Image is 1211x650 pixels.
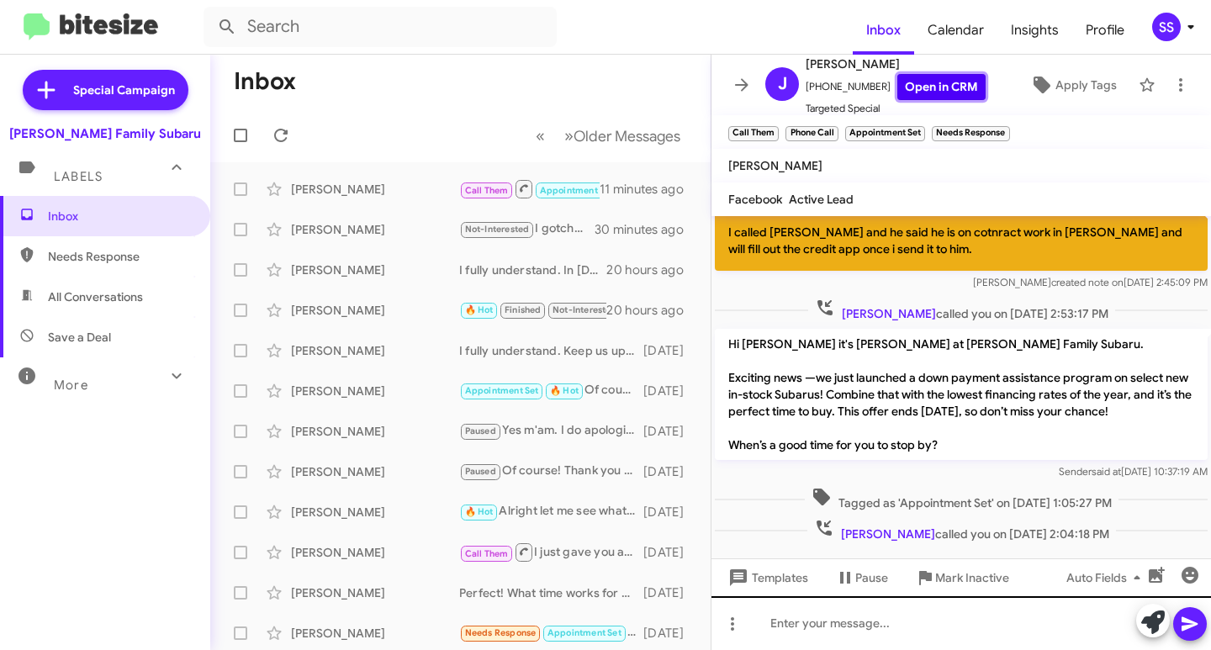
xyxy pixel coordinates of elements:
div: [PERSON_NAME] [291,544,459,561]
button: Mark Inactive [902,563,1023,593]
div: Okay [459,623,643,642]
span: 🔥 Hot [550,385,579,396]
a: Profile [1072,6,1138,55]
span: Needs Response [465,627,537,638]
span: Paused [465,425,496,436]
nav: Page navigation example [526,119,690,153]
span: Not-Interested [465,224,530,235]
button: SS [1138,13,1192,41]
span: Sender [DATE] 10:37:19 AM [1059,465,1208,478]
div: [DATE] [643,504,697,521]
span: More [54,378,88,393]
span: All Conversations [48,288,143,305]
div: Yes m'am. I do apologize for the recent texts. I hope you have a great recovery, and please let u... [459,421,643,441]
span: Labels [54,169,103,184]
a: Insights [997,6,1072,55]
span: Mark Inactive [935,563,1009,593]
a: Inbox [853,6,914,55]
div: [PERSON_NAME] [291,342,459,359]
span: said at [1092,465,1121,478]
span: Not-Interested [553,304,617,315]
div: [DATE] [643,463,697,480]
span: [PERSON_NAME] [842,306,936,321]
button: Apply Tags [1015,70,1130,100]
span: [PERSON_NAME] [806,54,986,74]
div: 20 hours ago [606,262,697,278]
div: Bet [459,300,606,320]
h1: Inbox [234,68,296,95]
div: Inbound Call [459,178,600,199]
span: » [564,125,574,146]
div: 30 minutes ago [596,221,697,238]
span: Special Campaign [73,82,175,98]
span: Apply Tags [1055,70,1117,100]
a: Open in CRM [897,74,986,100]
a: Calendar [914,6,997,55]
span: 🔥 Hot [465,506,494,517]
span: created note on [1051,276,1124,288]
div: [PERSON_NAME] [291,383,459,399]
div: 11 minutes ago [600,181,697,198]
div: Perfect! What time works for you to come in and discuss this? [459,584,643,601]
span: [PERSON_NAME] [841,526,935,542]
span: [PHONE_NUMBER] [806,74,986,100]
span: Inbox [48,208,191,225]
button: Templates [711,563,822,593]
span: Call Them [465,548,509,559]
small: Call Them [728,126,779,141]
div: [DATE] [643,544,697,561]
span: Active Lead [789,192,854,207]
div: [PERSON_NAME] [291,221,459,238]
div: [PERSON_NAME] [291,423,459,440]
div: I fully understand. In [DATE] i know they added upgrades to the lumbar support and memory setting... [459,262,606,278]
div: 20 hours ago [606,302,697,319]
span: Templates [725,563,808,593]
button: Pause [822,563,902,593]
div: [PERSON_NAME] [291,262,459,278]
span: called you on [DATE] 2:53:17 PM [808,298,1115,322]
span: J [778,71,787,98]
a: Special Campaign [23,70,188,110]
button: Next [554,119,690,153]
span: Needs Response [48,248,191,265]
div: [DATE] [643,625,697,642]
span: Call Them [465,185,509,196]
div: [PERSON_NAME] [291,463,459,480]
span: « [536,125,545,146]
small: Phone Call [785,126,838,141]
span: [PERSON_NAME] [DATE] 2:45:09 PM [973,276,1208,288]
small: Appointment Set [845,126,925,141]
span: called you on [DATE] 2:04:18 PM [807,518,1116,542]
span: Pause [855,563,888,593]
span: Tagged as 'Appointment Set' on [DATE] 1:05:27 PM [805,487,1118,511]
div: [PERSON_NAME] [291,181,459,198]
button: Auto Fields [1053,563,1161,593]
div: [DATE] [643,383,697,399]
span: Appointment Set [465,385,539,396]
div: [PERSON_NAME] Family Subaru [9,125,201,142]
div: [PERSON_NAME] [291,504,459,521]
div: SS [1152,13,1181,41]
span: Finished [505,304,542,315]
span: Appointment Set [547,627,621,638]
div: [PERSON_NAME] [291,584,459,601]
span: Save a Deal [48,329,111,346]
div: [PERSON_NAME] [291,302,459,319]
span: [PERSON_NAME] [728,158,822,173]
input: Search [204,7,557,47]
div: [DATE] [643,423,697,440]
button: Previous [526,119,555,153]
p: Hi [PERSON_NAME] it's [PERSON_NAME] at [PERSON_NAME] Family Subaru. Exciting news —we just launch... [715,329,1208,460]
span: Facebook [728,192,782,207]
span: Auto Fields [1066,563,1147,593]
span: Appointment Set [540,185,614,196]
div: Of course! Thank you for the review we all appercaite ther great feedback! For sure we will follo... [459,462,643,481]
div: Alright let me see what we have. [459,502,643,521]
span: 🔥 Hot [465,304,494,315]
div: I gotcha, let me discuss this with my management team! [459,219,596,239]
small: Needs Response [932,126,1009,141]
